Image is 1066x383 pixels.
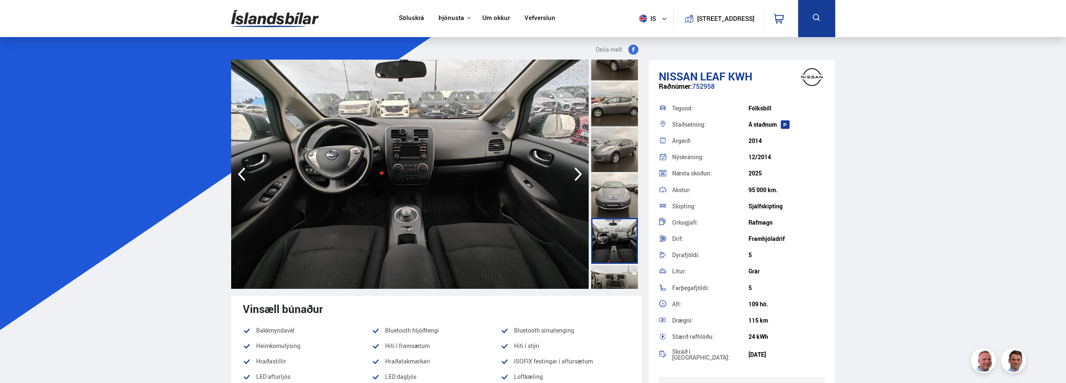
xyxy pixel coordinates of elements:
[372,325,501,335] li: Bluetooth hljóðtengi
[672,318,748,323] div: Drægni:
[231,5,319,32] img: G0Ugv5HjCgRt.svg
[795,64,829,90] img: brand logo
[1002,349,1027,374] img: FbJEzSuNWCJXmdc-.webp
[243,303,630,315] div: Vinsæll búnaður
[972,349,997,374] img: siFngHWaQ9KaOqBr.png
[399,14,424,23] a: Söluskrá
[672,122,748,128] div: Staðsetning:
[748,351,825,358] div: [DATE]
[501,325,630,335] li: Bluetooth símatenging
[672,301,748,307] div: Afl:
[243,341,372,351] li: Heimkomulýsing
[636,15,657,23] span: is
[748,333,825,340] div: 24 kWh
[672,138,748,144] div: Árgerð:
[748,301,825,308] div: 109 hö.
[243,325,372,335] li: Bakkmyndavél
[589,60,946,289] img: 2647892.jpeg
[501,356,630,366] li: ISOFIX festingar í aftursætum
[243,372,372,382] li: LED afturljós
[659,83,825,99] div: 752958
[672,236,748,242] div: Drif:
[748,317,825,324] div: 115 km
[748,154,825,160] div: 12/2014
[372,356,501,366] li: Hraðatakmarkari
[748,187,825,193] div: 95 000 km.
[701,15,751,22] button: [STREET_ADDRESS]
[748,138,825,144] div: 2014
[672,187,748,193] div: Akstur:
[748,219,825,226] div: Rafmagn
[501,372,630,382] li: Loftkæling
[672,170,748,176] div: Næsta skoðun:
[672,105,748,111] div: Tegund:
[438,14,464,22] button: Þjónusta
[672,154,748,160] div: Nýskráning:
[524,14,555,23] a: Vefverslun
[748,268,825,275] div: Grár
[639,15,647,23] img: svg+xml;base64,PHN2ZyB4bWxucz0iaHR0cDovL3d3dy53My5vcmcvMjAwMC9zdmciIHdpZHRoPSI1MTIiIGhlaWdodD0iNT...
[596,45,623,55] span: Deila með:
[372,372,501,382] li: LED dagljós
[7,3,32,28] button: Opna LiveChat spjallviðmót
[482,14,510,23] a: Um okkur
[748,121,825,128] div: Á staðnum
[700,69,752,84] span: Leaf KWH
[672,285,748,291] div: Farþegafjöldi:
[748,235,825,242] div: Framhjóladrif
[636,6,673,31] button: is
[748,170,825,177] div: 2025
[748,285,825,291] div: 5
[672,334,748,340] div: Stærð rafhlöðu:
[672,220,748,225] div: Orkugjafi:
[672,349,748,360] div: Skráð í [GEOGRAPHIC_DATA]:
[748,203,825,210] div: Sjálfskipting
[748,105,825,112] div: Fólksbíll
[592,45,642,55] button: Deila með:
[501,341,630,351] li: Hiti í stýri
[372,341,501,351] li: Hiti í framsætum
[243,356,372,366] li: Hraðastillir
[231,60,589,289] img: 2647891.jpeg
[659,69,698,84] span: Nissan
[678,7,759,30] a: [STREET_ADDRESS]
[659,82,692,91] span: Raðnúmer:
[672,252,748,258] div: Dyrafjöldi:
[748,252,825,258] div: 5
[672,203,748,209] div: Skipting:
[672,268,748,274] div: Litur:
